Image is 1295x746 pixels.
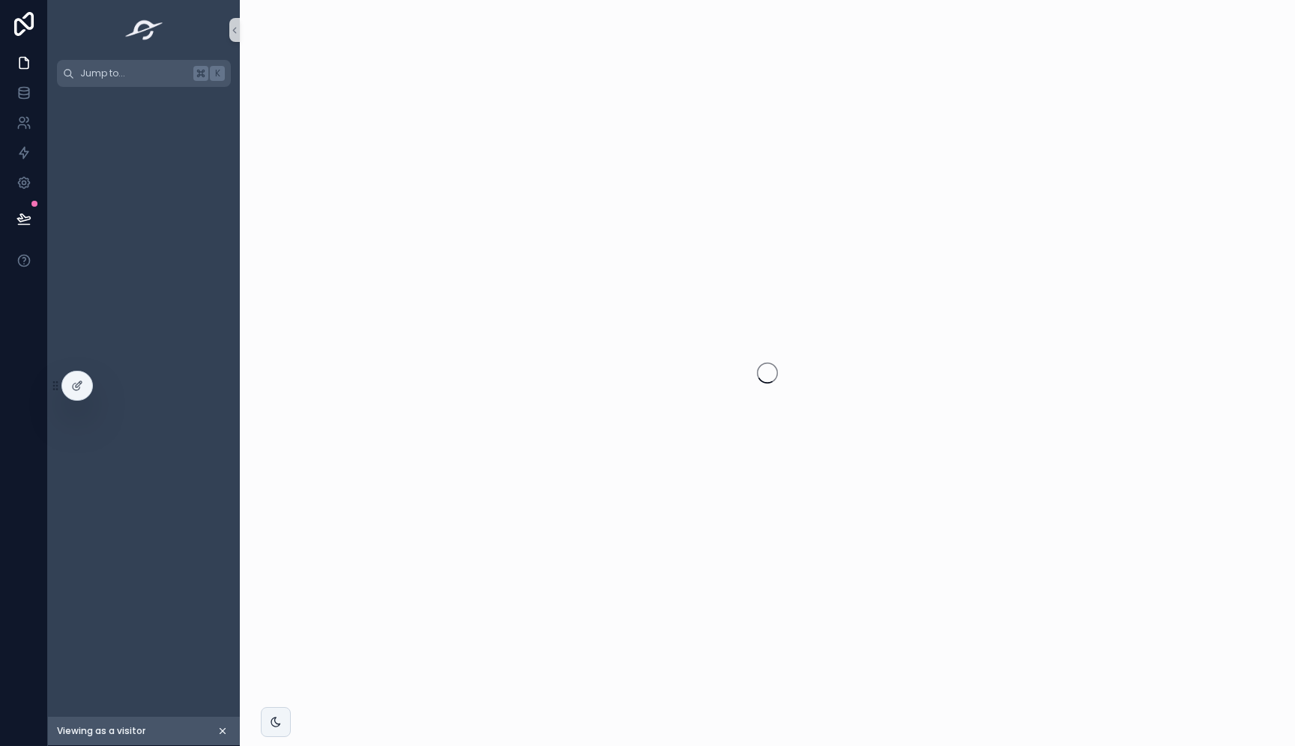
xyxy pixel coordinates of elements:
span: Viewing as a visitor [57,725,145,737]
div: scrollable content [48,87,240,114]
button: Jump to...K [57,60,231,87]
span: Jump to... [80,67,187,79]
span: K [211,67,223,79]
img: App logo [121,18,168,42]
